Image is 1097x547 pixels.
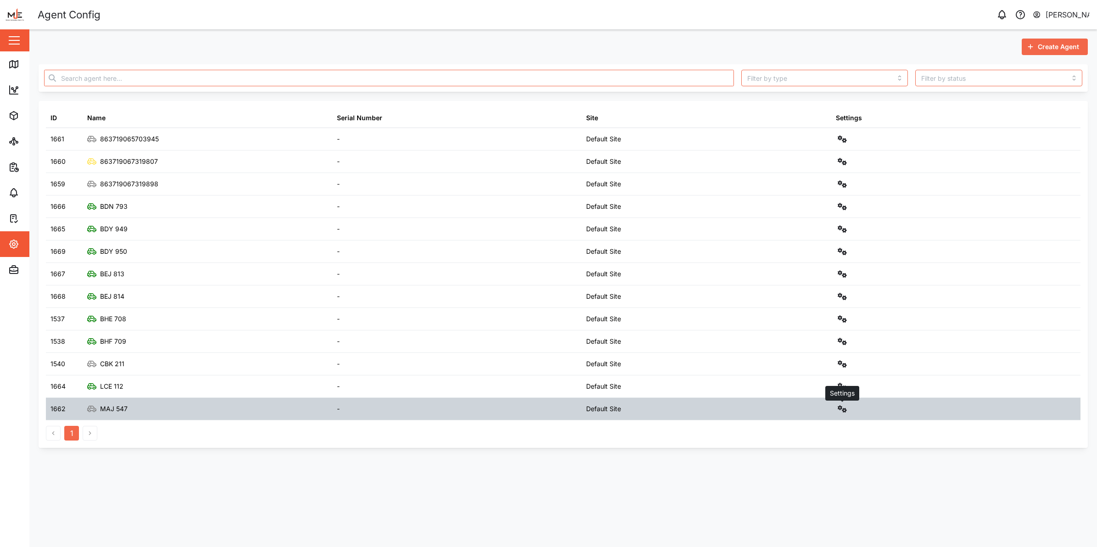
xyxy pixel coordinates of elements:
[836,113,862,123] div: Settings
[337,113,382,123] div: Serial Number
[586,359,621,369] div: Default Site
[586,404,621,414] div: Default Site
[50,134,64,144] div: 1661
[337,314,340,324] div: -
[24,213,49,223] div: Tasks
[915,70,1082,86] input: Filter by status
[100,134,159,144] div: 863719065703945
[337,224,340,234] div: -
[50,246,66,257] div: 1669
[24,239,56,249] div: Settings
[100,179,158,189] div: 863719067319898
[100,336,126,346] div: BHF 709
[337,134,340,144] div: -
[50,224,65,234] div: 1665
[24,188,52,198] div: Alarms
[100,246,127,257] div: BDY 950
[50,359,65,369] div: 1540
[586,291,621,301] div: Default Site
[586,314,621,324] div: Default Site
[586,224,621,234] div: Default Site
[100,381,123,391] div: LCE 112
[5,5,25,25] img: Main Logo
[50,113,57,123] div: ID
[586,113,598,123] div: Site
[337,381,340,391] div: -
[24,59,45,69] div: Map
[44,70,734,86] input: Search agent here...
[1022,39,1088,55] button: Create Agent
[100,291,124,301] div: BEJ 814
[100,314,126,324] div: BHE 708
[24,111,52,121] div: Assets
[1032,8,1090,21] button: [PERSON_NAME]
[586,269,621,279] div: Default Site
[38,7,101,23] div: Agent Config
[586,156,621,167] div: Default Site
[24,265,51,275] div: Admin
[100,201,128,212] div: BDN 793
[1046,9,1090,21] div: [PERSON_NAME]
[337,156,340,167] div: -
[100,359,124,369] div: CBK 211
[100,224,128,234] div: BDY 949
[50,291,66,301] div: 1668
[586,179,621,189] div: Default Site
[100,156,158,167] div: 863719067319807
[586,381,621,391] div: Default Site
[64,426,79,441] button: 1
[586,246,621,257] div: Default Site
[87,113,106,123] div: Name
[50,381,66,391] div: 1664
[24,136,46,146] div: Sites
[50,404,66,414] div: 1662
[50,156,66,167] div: 1660
[337,291,340,301] div: -
[24,162,55,172] div: Reports
[24,85,65,95] div: Dashboard
[50,201,66,212] div: 1666
[50,269,65,279] div: 1667
[100,269,124,279] div: BEJ 813
[337,404,340,414] div: -
[337,179,340,189] div: -
[1038,39,1079,55] span: Create Agent
[586,336,621,346] div: Default Site
[337,269,340,279] div: -
[50,179,65,189] div: 1659
[337,359,340,369] div: -
[337,336,340,346] div: -
[586,201,621,212] div: Default Site
[586,134,621,144] div: Default Site
[50,314,65,324] div: 1537
[337,201,340,212] div: -
[337,246,340,257] div: -
[741,70,908,86] input: Filter by type
[100,404,128,414] div: MAJ 547
[50,336,65,346] div: 1538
